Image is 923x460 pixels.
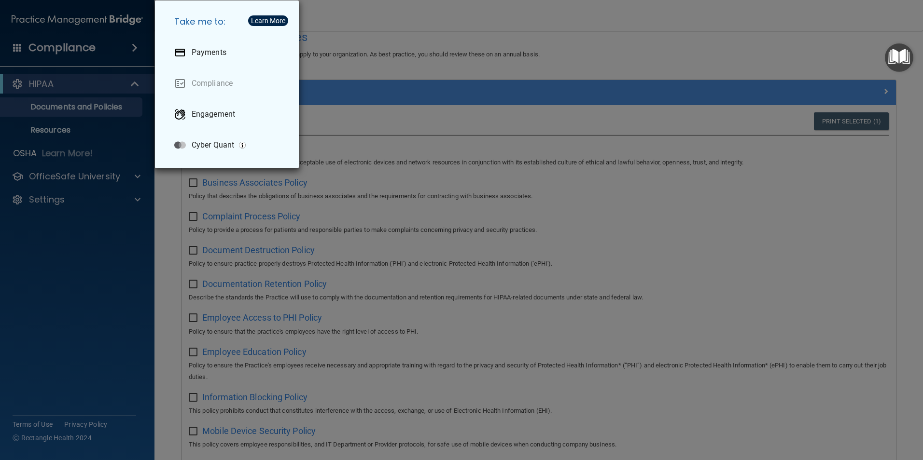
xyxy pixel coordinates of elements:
[875,393,911,430] iframe: Drift Widget Chat Controller
[885,43,913,72] button: Open Resource Center
[167,8,291,35] h5: Take me to:
[248,15,288,26] button: Learn More
[167,132,291,159] a: Cyber Quant
[192,48,226,57] p: Payments
[192,140,234,150] p: Cyber Quant
[167,39,291,66] a: Payments
[167,101,291,128] a: Engagement
[192,109,235,119] p: Engagement
[167,70,291,97] a: Compliance
[251,17,285,24] div: Learn More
